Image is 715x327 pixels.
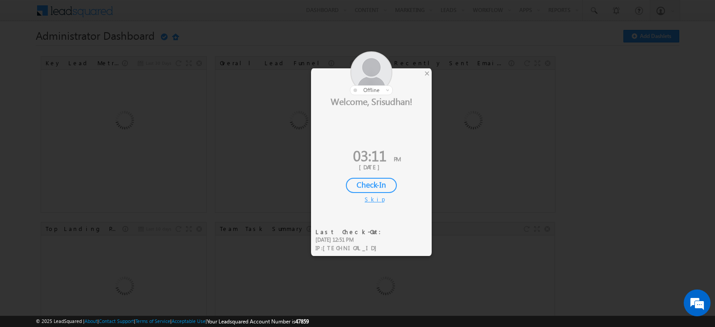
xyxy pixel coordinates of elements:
[99,318,134,324] a: Contact Support
[318,163,425,171] div: [DATE]
[311,95,432,107] div: Welcome, Srisudhan!
[353,145,387,165] span: 03:11
[363,87,379,93] span: offline
[315,236,387,244] div: [DATE] 12:51 PM
[394,155,401,163] span: PM
[36,317,309,326] span: © 2025 LeadSquared | | | | |
[315,244,387,252] div: IP :
[346,178,397,193] div: Check-In
[172,318,206,324] a: Acceptable Use
[207,318,309,325] span: Your Leadsquared Account Number is
[323,244,381,252] span: [TECHNICAL_ID]
[422,68,432,78] div: ×
[315,228,387,236] div: Last Check-Out:
[295,318,309,325] span: 47859
[84,318,97,324] a: About
[135,318,170,324] a: Terms of Service
[365,195,378,203] div: Skip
